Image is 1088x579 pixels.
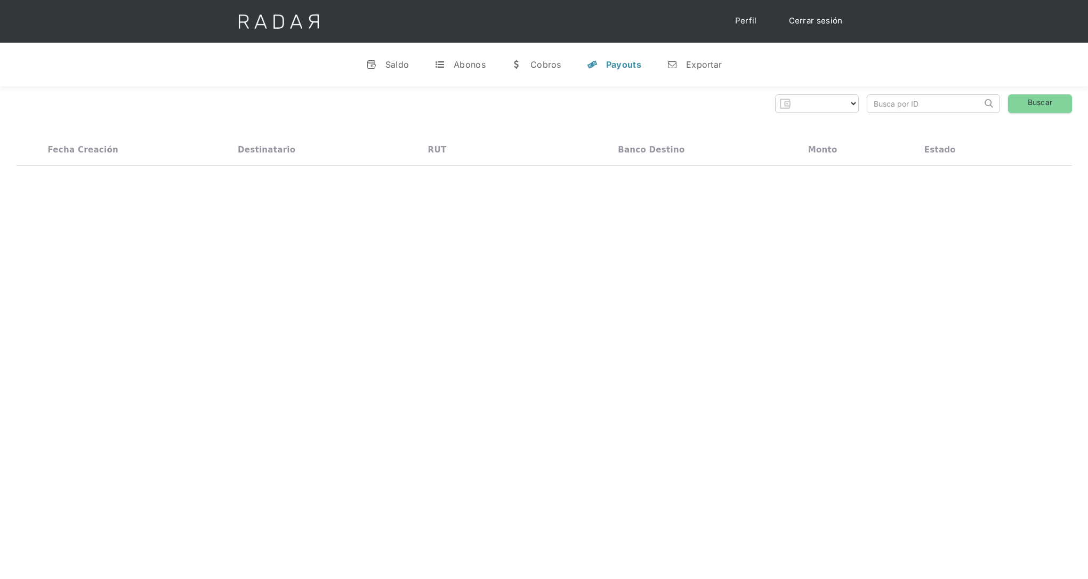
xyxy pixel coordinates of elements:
[47,145,118,155] div: Fecha creación
[454,59,486,70] div: Abonos
[808,145,837,155] div: Monto
[618,145,684,155] div: Banco destino
[238,145,295,155] div: Destinatario
[606,59,641,70] div: Payouts
[867,95,982,112] input: Busca por ID
[686,59,722,70] div: Exportar
[778,11,853,31] a: Cerrar sesión
[511,59,522,70] div: w
[530,59,561,70] div: Cobros
[385,59,409,70] div: Saldo
[775,94,859,113] form: Form
[366,59,377,70] div: v
[587,59,598,70] div: y
[924,145,956,155] div: Estado
[1008,94,1072,113] a: Buscar
[434,59,445,70] div: t
[667,59,678,70] div: n
[724,11,768,31] a: Perfil
[428,145,447,155] div: RUT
